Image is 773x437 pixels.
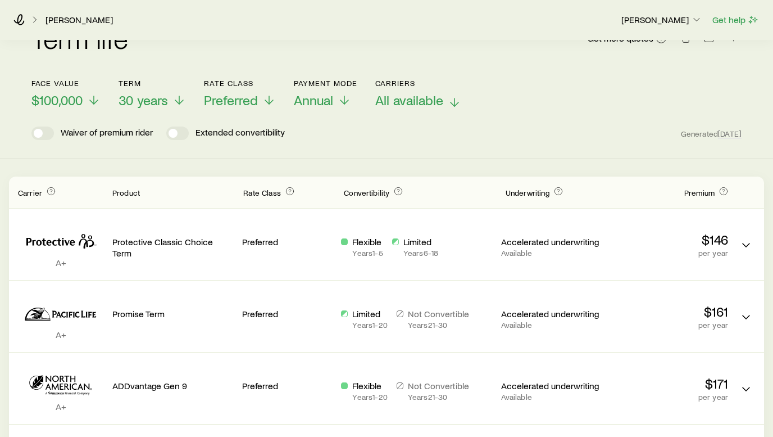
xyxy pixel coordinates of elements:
[204,92,258,108] span: Preferred
[501,393,599,402] p: Available
[501,308,599,319] p: Accelerated underwriting
[701,34,717,45] a: Download CSV
[352,380,387,391] p: Flexible
[718,129,742,139] span: [DATE]
[18,329,103,340] p: A+
[119,79,186,88] p: Term
[375,92,443,108] span: All available
[204,79,276,109] button: Rate ClassPreferred
[681,129,742,139] span: Generated
[112,380,233,391] p: ADDvantage Gen 9
[31,79,101,88] p: Face value
[608,376,729,391] p: $171
[408,393,469,402] p: Years 21 - 30
[243,188,281,197] span: Rate Class
[608,249,729,258] p: per year
[352,393,387,402] p: Years 1 - 20
[352,236,383,247] p: Flexible
[18,401,103,412] p: A+
[403,249,438,258] p: Years 6 - 18
[608,304,729,319] p: $161
[608,321,729,330] p: per year
[588,34,653,43] span: Get more quotes
[501,380,599,391] p: Accelerated underwriting
[403,236,438,247] p: Limited
[242,236,333,247] p: Preferred
[375,79,461,88] p: Carriers
[31,25,128,52] h2: Term life
[112,236,233,259] p: Protective Classic Choice Term
[61,127,153,140] p: Waiver of premium rider
[375,79,461,109] button: CarriersAll available
[119,79,186,109] button: Term30 years
[18,257,103,268] p: A+
[501,236,599,247] p: Accelerated underwriting
[621,14,702,25] p: [PERSON_NAME]
[204,79,276,88] p: Rate Class
[352,321,387,330] p: Years 1 - 20
[684,188,715,197] span: Premium
[112,308,233,319] p: Promise Term
[501,321,599,330] p: Available
[501,249,599,258] p: Available
[352,308,387,319] p: Limited
[408,308,469,319] p: Not Convertible
[621,13,703,27] button: [PERSON_NAME]
[119,92,168,108] span: 30 years
[408,380,469,391] p: Not Convertible
[195,127,285,140] p: Extended convertibility
[608,393,729,402] p: per year
[31,79,101,109] button: Face value$100,000
[608,232,729,247] p: $146
[294,92,333,108] span: Annual
[45,15,113,25] a: [PERSON_NAME]
[352,249,383,258] p: Years 1 - 5
[344,188,389,197] span: Convertibility
[242,308,333,319] p: Preferred
[18,188,42,197] span: Carrier
[112,188,140,197] span: Product
[242,380,333,391] p: Preferred
[294,79,357,109] button: Payment ModeAnnual
[712,13,760,26] button: Get help
[294,79,357,88] p: Payment Mode
[506,188,549,197] span: Underwriting
[31,92,83,108] span: $100,000
[408,321,469,330] p: Years 21 - 30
